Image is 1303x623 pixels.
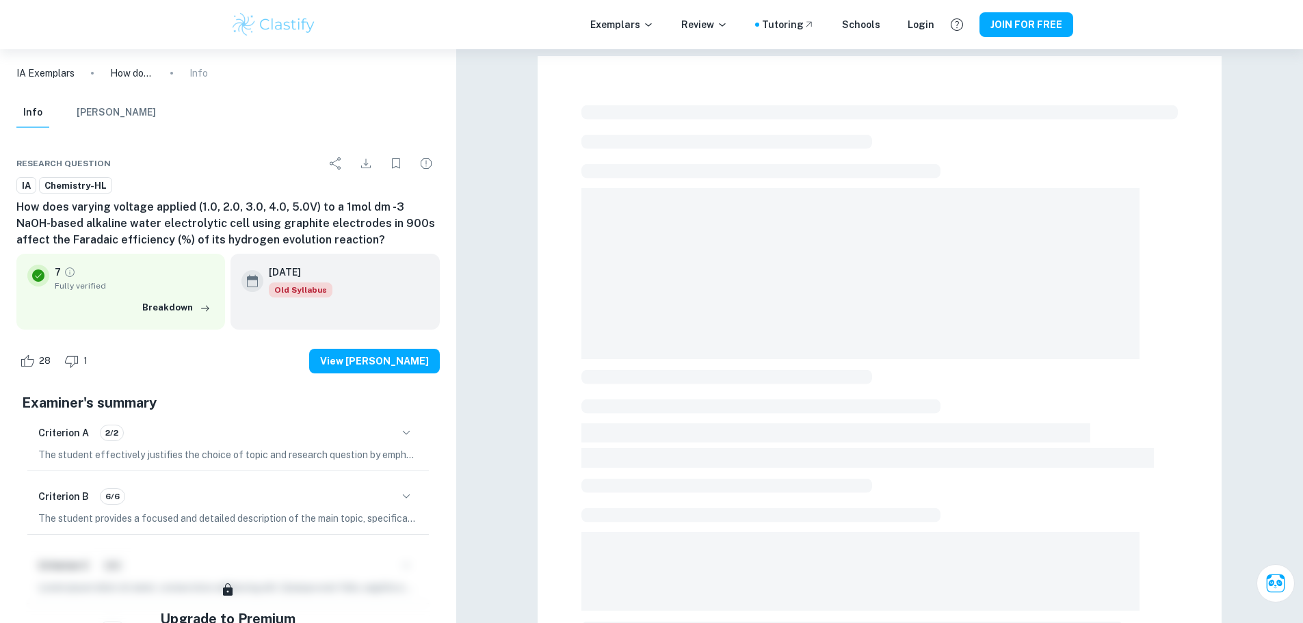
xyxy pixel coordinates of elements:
[231,11,317,38] img: Clastify logo
[101,490,124,503] span: 6/6
[31,354,58,368] span: 28
[412,150,440,177] div: Report issue
[269,282,332,297] span: Old Syllabus
[38,511,418,526] p: The student provides a focused and detailed description of the main topic, specifically addressin...
[590,17,654,32] p: Exemplars
[16,157,111,170] span: Research question
[55,280,214,292] span: Fully verified
[762,17,815,32] a: Tutoring
[64,266,76,278] a: Grade fully verified
[352,150,380,177] div: Download
[269,265,321,280] h6: [DATE]
[38,489,89,504] h6: Criterion B
[681,17,728,32] p: Review
[16,199,440,248] h6: How does varying voltage applied (1.0, 2.0, 3.0, 4.0, 5.0V) to a 1mol dm -3 NaOH-based alkaline w...
[16,177,36,194] a: IA
[22,393,434,413] h5: Examiner's summary
[55,265,61,280] p: 7
[16,66,75,81] a: IA Exemplars
[77,98,156,128] button: [PERSON_NAME]
[139,297,214,318] button: Breakdown
[40,179,111,193] span: Chemistry-HL
[269,282,332,297] div: Starting from the May 2025 session, the Chemistry IA requirements have changed. It's OK to refer ...
[842,17,880,32] a: Schools
[101,427,123,439] span: 2/2
[382,150,410,177] div: Bookmark
[322,150,350,177] div: Share
[61,350,95,372] div: Dislike
[16,98,49,128] button: Info
[945,13,969,36] button: Help and Feedback
[1256,564,1295,602] button: Ask Clai
[979,12,1073,37] button: JOIN FOR FREE
[16,350,58,372] div: Like
[76,354,95,368] span: 1
[189,66,208,81] p: Info
[908,17,934,32] a: Login
[17,179,36,193] span: IA
[309,349,440,373] button: View [PERSON_NAME]
[38,425,89,440] h6: Criterion A
[110,66,154,81] p: How does varying voltage applied (1.0, 2.0, 3.0, 4.0, 5.0V) to a 1mol dm -3 NaOH-based alkaline w...
[38,447,418,462] p: The student effectively justifies the choice of topic and research question by emphasizing the gl...
[39,177,112,194] a: Chemistry-HL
